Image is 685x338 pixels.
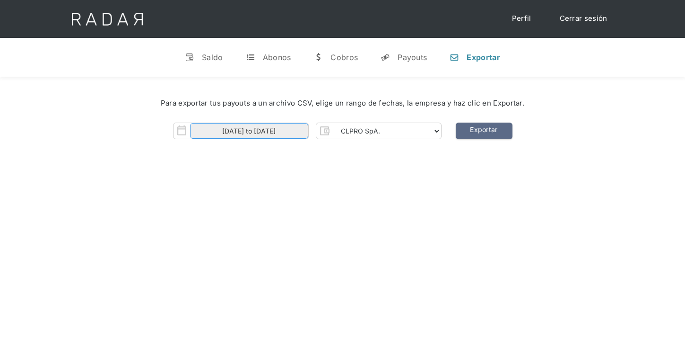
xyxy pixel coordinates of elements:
div: n [450,53,459,62]
a: Perfil [503,9,541,28]
div: Abonos [263,53,291,62]
div: w [313,53,323,62]
div: Saldo [202,53,223,62]
a: Exportar [456,123,512,139]
div: t [246,53,255,62]
div: Para exportar tus payouts a un archivo CSV, elige un rango de fechas, la empresa y haz clic en Ex... [28,98,657,109]
div: Payouts [398,53,427,62]
form: Form [173,123,442,139]
div: y [381,53,390,62]
div: v [185,53,194,62]
div: Cobros [330,53,358,62]
a: Cerrar sesión [550,9,617,28]
div: Exportar [467,53,500,62]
